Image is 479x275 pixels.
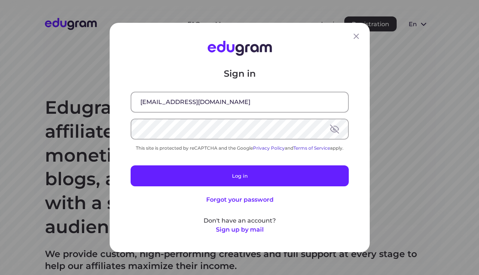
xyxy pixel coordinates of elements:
a: Terms of Service [293,145,330,151]
input: Email [131,92,348,112]
button: Sign up by mail [216,225,263,234]
p: Sign in [131,68,349,80]
img: Edugram Logo [207,41,272,56]
div: This site is protected by reCAPTCHA and the Google and apply. [131,145,349,151]
p: Don't have an account? [131,216,349,225]
a: Privacy Policy [253,145,285,151]
button: Forgot your password [206,195,273,204]
button: Log in [131,165,349,186]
